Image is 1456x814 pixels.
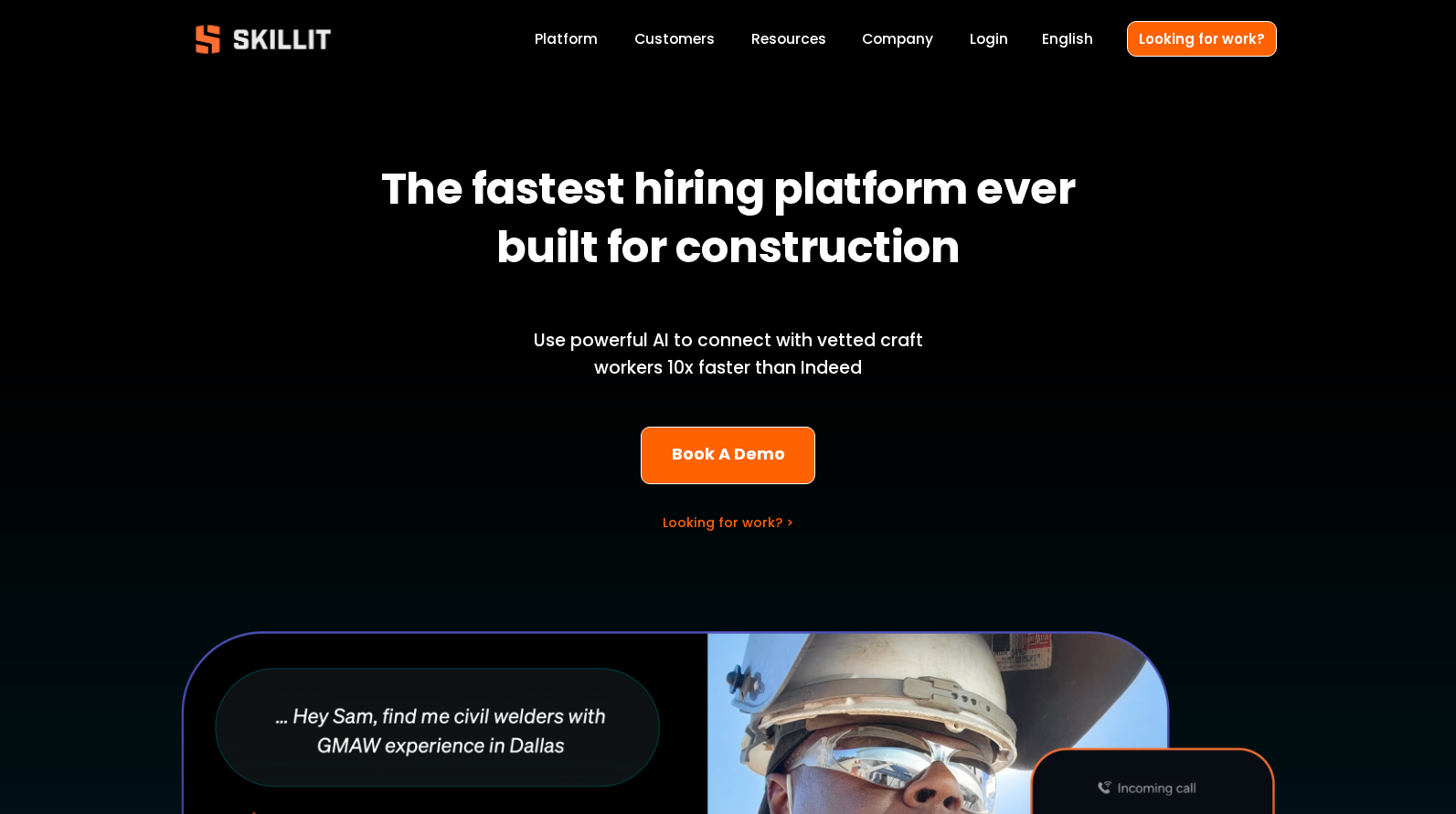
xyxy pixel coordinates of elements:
[381,155,1084,289] strong: The fastest hiring platform ever built for construction
[751,28,826,49] span: Resources
[535,26,598,51] a: Platform
[970,26,1008,51] a: Login
[180,12,346,67] img: Skillit
[663,513,793,532] a: Looking for work? >
[641,427,815,484] a: Book A Demo
[751,26,826,51] a: folder dropdown
[1042,28,1093,49] span: English
[862,26,933,51] a: Company
[1127,21,1277,57] a: Looking for work?
[634,26,715,51] a: Customers
[503,327,954,383] p: Use powerful AI to connect with vetted craft workers 10x faster than Indeed
[1042,26,1093,51] div: language picker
